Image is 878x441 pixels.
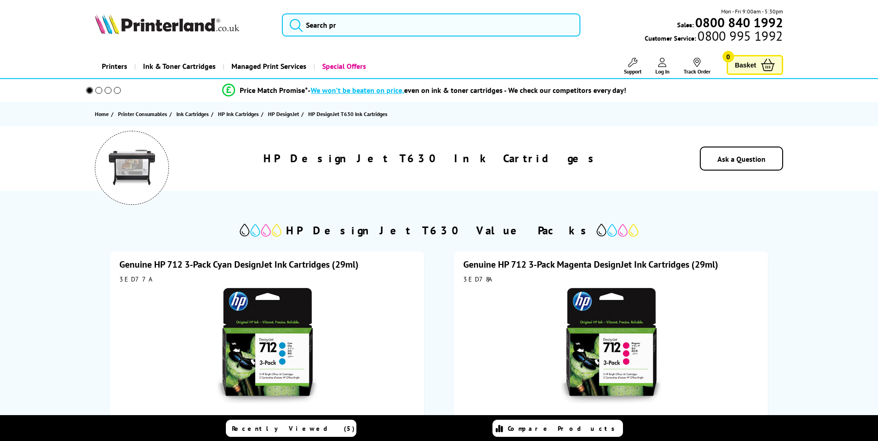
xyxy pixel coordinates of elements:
[95,14,270,36] a: Printerland Logo
[308,110,387,117] span: HP DesignJet T630 Ink Cartridges
[143,55,216,78] span: Ink & Toner Cartridges
[286,223,592,238] h2: HP DesignJet T630 Value Packs
[74,82,776,98] li: modal_Promise
[308,86,626,95] div: - even on ink & toner cartridges - We check our competitors every day!
[553,288,669,404] img: HP 712 3-Pack Magenta DesignJet Ink Cartridges (29ml)
[95,14,239,34] img: Printerland Logo
[624,68,641,75] span: Support
[694,18,783,27] a: 0800 840 1992
[282,13,580,37] input: Search pr
[655,68,670,75] span: Log In
[684,58,710,75] a: Track Order
[118,109,167,119] span: Printer Consumables
[176,109,211,119] a: Ink Cartridges
[218,109,261,119] a: HP Ink Cartridges
[735,59,756,71] span: Basket
[119,258,359,270] a: Genuine HP 712 3-Pack Cyan DesignJet Ink Cartridges (29ml)
[223,55,313,78] a: Managed Print Services
[463,258,718,270] a: Genuine HP 712 3-Pack Magenta DesignJet Ink Cartridges (29ml)
[492,420,623,437] a: Compare Products
[677,20,694,29] span: Sales:
[645,31,783,43] span: Customer Service:
[109,145,155,191] img: HP DesignJet T630 Large Format Printer Ink Cartridges
[134,55,223,78] a: Ink & Toner Cartridges
[240,86,308,95] span: Price Match Promise*
[263,151,599,165] h1: HP DesignJet T630 Ink Cartridges
[313,55,373,78] a: Special Offers
[655,58,670,75] a: Log In
[624,58,641,75] a: Support
[176,109,209,119] span: Ink Cartridges
[696,31,783,40] span: 0800 995 1992
[727,55,783,75] a: Basket 0
[232,424,355,433] span: Recently Viewed (5)
[268,109,301,119] a: HP DesignJet
[508,424,620,433] span: Compare Products
[311,86,404,95] span: We won’t be beaten on price,
[717,154,766,164] a: Ask a Question
[95,55,134,78] a: Printers
[209,288,325,404] img: HP 712 3-Pack Cyan DesignJet Ink Cartridges (29ml)
[118,109,169,119] a: Printer Consumables
[722,51,734,62] span: 0
[95,109,111,119] a: Home
[268,109,299,119] span: HP DesignJet
[218,109,259,119] span: HP Ink Cartridges
[463,275,759,283] div: 3ED78A
[226,420,356,437] a: Recently Viewed (5)
[695,14,783,31] b: 0800 840 1992
[119,275,415,283] div: 3ED77A
[721,7,783,16] span: Mon - Fri 9:00am - 5:30pm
